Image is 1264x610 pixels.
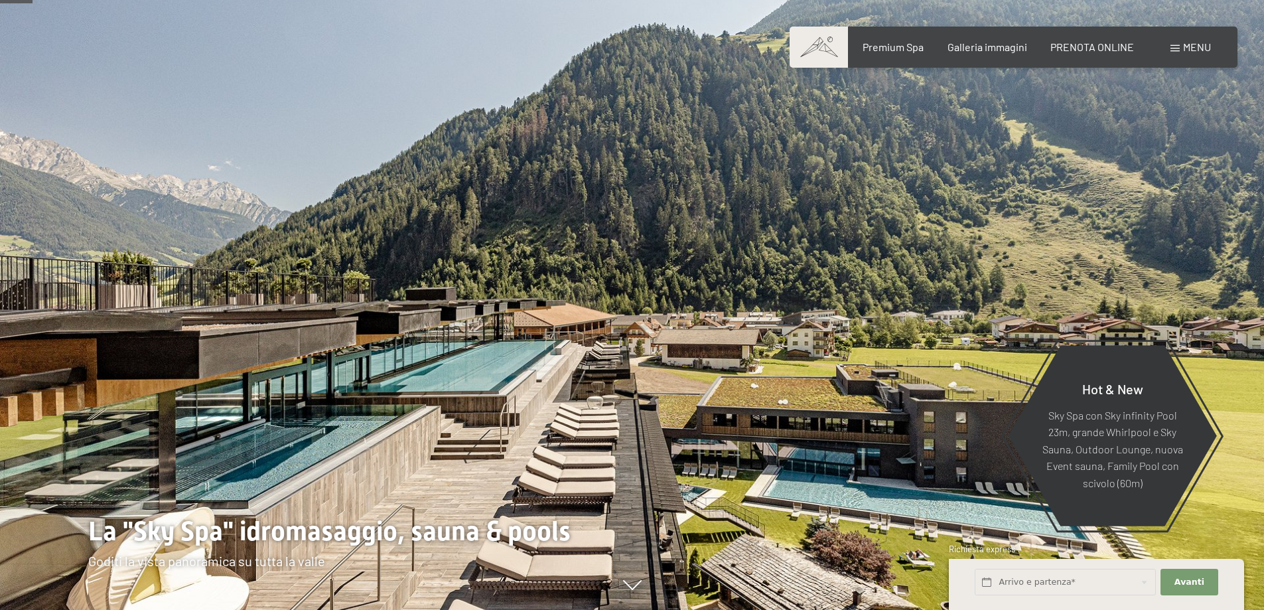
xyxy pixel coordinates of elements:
[1040,406,1184,491] p: Sky Spa con Sky infinity Pool 23m, grande Whirlpool e Sky Sauna, Outdoor Lounge, nuova Event saun...
[1082,380,1143,396] span: Hot & New
[1160,569,1218,596] button: Avanti
[1007,344,1218,527] a: Hot & New Sky Spa con Sky infinity Pool 23m, grande Whirlpool e Sky Sauna, Outdoor Lounge, nuova ...
[1050,40,1134,53] a: PRENOTA ONLINE
[1174,576,1204,588] span: Avanti
[863,40,924,53] a: Premium Spa
[1183,40,1211,53] span: Menu
[949,544,1015,554] span: Richiesta express
[948,40,1027,53] a: Galleria immagini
